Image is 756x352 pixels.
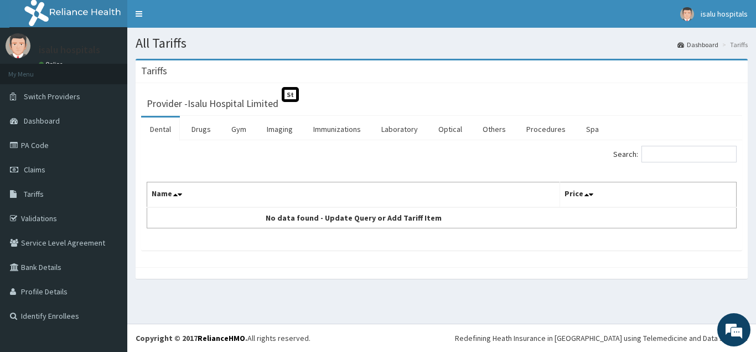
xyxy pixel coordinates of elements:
[719,40,748,49] li: Tariffs
[577,118,608,141] a: Spa
[39,60,65,68] a: Online
[701,9,748,19] span: isalu hospitals
[24,189,44,199] span: Tariffs
[474,118,515,141] a: Others
[517,118,574,141] a: Procedures
[222,118,255,141] a: Gym
[147,182,560,208] th: Name
[147,99,278,109] h3: Provider - Isalu Hospital Limited
[141,66,167,76] h3: Tariffs
[560,182,737,208] th: Price
[677,40,718,49] a: Dashboard
[613,146,737,162] label: Search:
[282,87,299,102] span: St
[127,324,756,352] footer: All rights reserved.
[24,116,60,126] span: Dashboard
[147,207,560,228] td: No data found - Update Query or Add Tariff Item
[24,165,45,175] span: Claims
[6,33,30,58] img: User Image
[141,118,180,141] a: Dental
[429,118,471,141] a: Optical
[304,118,370,141] a: Immunizations
[39,45,100,55] p: isalu hospitals
[24,91,80,101] span: Switch Providers
[136,36,748,50] h1: All Tariffs
[372,118,427,141] a: Laboratory
[183,118,220,141] a: Drugs
[680,7,694,21] img: User Image
[258,118,302,141] a: Imaging
[455,333,748,344] div: Redefining Heath Insurance in [GEOGRAPHIC_DATA] using Telemedicine and Data Science!
[198,333,245,343] a: RelianceHMO
[641,146,737,162] input: Search:
[136,333,247,343] strong: Copyright © 2017 .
